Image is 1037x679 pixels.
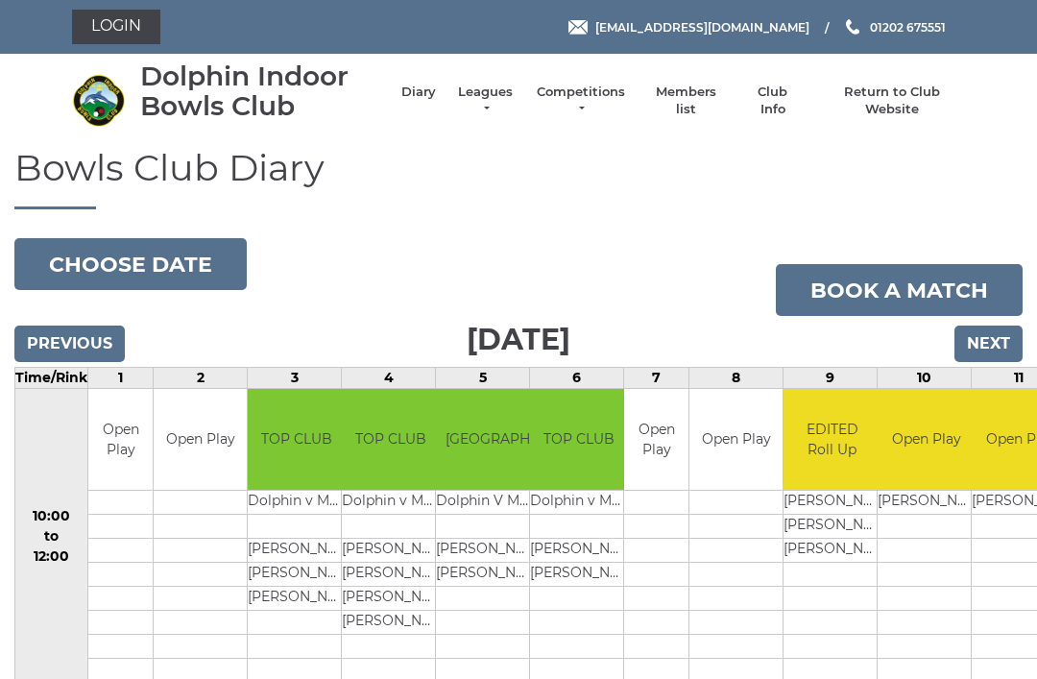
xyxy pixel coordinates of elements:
td: 6 [530,368,624,389]
td: Dolphin V Moonfleet B [436,490,533,514]
td: TOP CLUB [342,389,439,490]
td: Dolphin v Moonfleet B [530,490,627,514]
td: [PERSON_NAME] [248,538,345,562]
td: [PERSON_NAME] [530,562,627,586]
a: Competitions [535,84,627,118]
td: [PERSON_NAME] [784,538,880,562]
td: 8 [689,368,784,389]
td: Open Play [624,389,688,490]
td: [PERSON_NAME] [248,586,345,610]
td: [PERSON_NAME] [784,514,880,538]
img: Phone us [846,19,859,35]
button: Choose date [14,238,247,290]
td: Time/Rink [15,368,88,389]
a: Leagues [455,84,516,118]
a: Email [EMAIL_ADDRESS][DOMAIN_NAME] [568,18,809,36]
td: TOP CLUB [530,389,627,490]
td: [PERSON_NAME] [530,538,627,562]
a: Login [72,10,160,44]
td: [PERSON_NAME] [342,586,439,610]
td: Open Play [88,389,153,490]
td: Open Play [878,389,975,490]
a: Return to Club Website [820,84,965,118]
a: Diary [401,84,436,101]
td: [PERSON_NAME] [784,490,880,514]
a: Members list [645,84,725,118]
td: [PERSON_NAME] [436,562,533,586]
td: Dolphin v Moonfleet B [248,490,345,514]
td: 10 [878,368,972,389]
a: Phone us 01202 675551 [843,18,946,36]
a: Club Info [745,84,801,118]
span: 01202 675551 [870,19,946,34]
div: Dolphin Indoor Bowls Club [140,61,382,121]
td: [PERSON_NAME] [342,562,439,586]
td: [PERSON_NAME] [342,538,439,562]
td: Open Play [689,389,783,490]
td: [PERSON_NAME] [248,562,345,586]
td: [PERSON_NAME] [878,490,975,514]
td: 5 [436,368,530,389]
td: 4 [342,368,436,389]
td: EDITED Roll Up [784,389,880,490]
td: 9 [784,368,878,389]
img: Dolphin Indoor Bowls Club [72,74,125,127]
img: Email [568,20,588,35]
td: 2 [154,368,248,389]
td: Open Play [154,389,247,490]
input: Next [954,326,1023,362]
td: [GEOGRAPHIC_DATA] [436,389,533,490]
td: [PERSON_NAME] [342,610,439,634]
td: [PERSON_NAME] [436,538,533,562]
td: 1 [88,368,154,389]
td: Dolphin v Moonfleet B [342,490,439,514]
a: Book a match [776,264,1023,316]
h1: Bowls Club Diary [14,148,1023,210]
td: 7 [624,368,689,389]
td: 3 [248,368,342,389]
span: [EMAIL_ADDRESS][DOMAIN_NAME] [595,19,809,34]
input: Previous [14,326,125,362]
td: TOP CLUB [248,389,345,490]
